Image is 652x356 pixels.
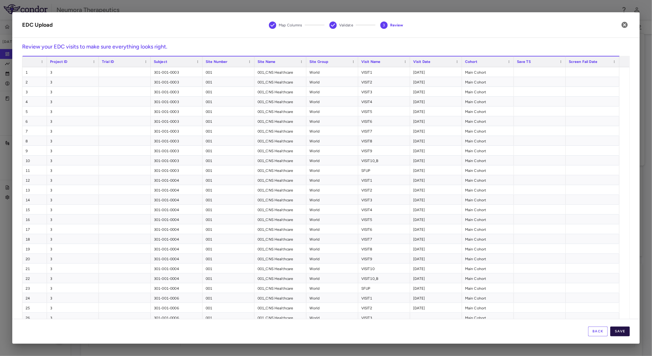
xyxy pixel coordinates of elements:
div: 301-001-0003 [151,126,203,136]
div: 10 [22,156,47,165]
div: 001 [203,175,254,185]
h6: Review your EDC visits to make sure everything looks right. [22,43,630,51]
div: 301-001-0003 [151,97,203,106]
div: Main Cohort [462,215,514,224]
div: 001 [203,215,254,224]
div: 23 [22,283,47,293]
div: 301-001-0004 [151,224,203,234]
div: World [306,87,358,96]
div: 301-001-0003 [151,165,203,175]
div: [DATE] [410,77,462,87]
div: 3 [47,195,99,204]
div: 001_CNS Healthcare [254,313,306,322]
div: Main Cohort [462,175,514,185]
div: 001_CNS Healthcare [254,234,306,244]
div: 001 [203,97,254,106]
div: 001_CNS Healthcare [254,303,306,312]
div: Main Cohort [462,146,514,155]
div: World [306,293,358,303]
div: [DATE] [410,87,462,96]
div: 301-001-0006 [151,313,203,322]
div: [DATE] [410,293,462,303]
div: Main Cohort [462,156,514,165]
div: VISIT8 [358,244,410,253]
div: 001 [203,146,254,155]
div: 3 [47,106,99,116]
div: Main Cohort [462,313,514,322]
div: VISIT2 [358,303,410,312]
div: 301-001-0004 [151,205,203,214]
div: 3 [47,224,99,234]
div: 3 [47,87,99,96]
div: 001 [203,254,254,263]
div: 3 [47,77,99,87]
div: World [306,77,358,87]
div: 001 [203,264,254,273]
div: 001_CNS Healthcare [254,156,306,165]
div: 3 [47,215,99,224]
div: 001 [203,234,254,244]
div: 9 [22,146,47,155]
div: World [306,126,358,136]
div: World [306,254,358,263]
div: 21 [22,264,47,273]
div: SFUP [358,283,410,293]
div: SFUP [358,165,410,175]
div: 001_CNS Healthcare [254,254,306,263]
div: 3 [47,313,99,322]
div: World [306,136,358,145]
div: [DATE] [410,146,462,155]
div: 301-001-0003 [151,156,203,165]
div: 301-001-0006 [151,303,203,312]
div: 001_CNS Healthcare [254,126,306,136]
div: Main Cohort [462,165,514,175]
div: [DATE] [410,264,462,273]
div: Main Cohort [462,254,514,263]
div: VISIT9 [358,254,410,263]
div: 001 [203,303,254,312]
div: 001_CNS Healthcare [254,175,306,185]
span: Visit Name [361,60,381,64]
div: 3 [47,126,99,136]
div: VISIT8 [358,136,410,145]
div: VISIT2 [358,77,410,87]
div: 001 [203,77,254,87]
div: World [306,303,358,312]
div: 14 [22,195,47,204]
div: World [306,106,358,116]
div: Main Cohort [462,205,514,214]
div: 20 [22,254,47,263]
div: 3 [47,283,99,293]
div: 3 [47,205,99,214]
button: Save [610,327,630,336]
div: 8 [22,136,47,145]
div: World [306,273,358,283]
div: 001_CNS Healthcare [254,224,306,234]
div: World [306,283,358,293]
div: VISIT10_B [358,273,410,283]
div: VISIT6 [358,116,410,126]
div: 301-001-0003 [151,77,203,87]
div: 2 [22,77,47,87]
div: VISIT3 [358,313,410,322]
div: 001_CNS Healthcare [254,215,306,224]
div: 3 [47,97,99,106]
div: 001_CNS Healthcare [254,293,306,303]
div: [DATE] [410,205,462,214]
div: 001_CNS Healthcare [254,273,306,283]
span: Trial ID [102,60,114,64]
div: 18 [22,234,47,244]
div: [DATE] [410,165,462,175]
div: VISIT1 [358,175,410,185]
div: World [306,116,358,126]
div: 301-001-0003 [151,136,203,145]
div: 16 [22,215,47,224]
div: 22 [22,273,47,283]
div: 301-001-0004 [151,264,203,273]
div: Main Cohort [462,293,514,303]
div: Main Cohort [462,106,514,116]
div: 3 [22,87,47,96]
div: Main Cohort [462,116,514,126]
div: 001 [203,244,254,253]
div: Main Cohort [462,136,514,145]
